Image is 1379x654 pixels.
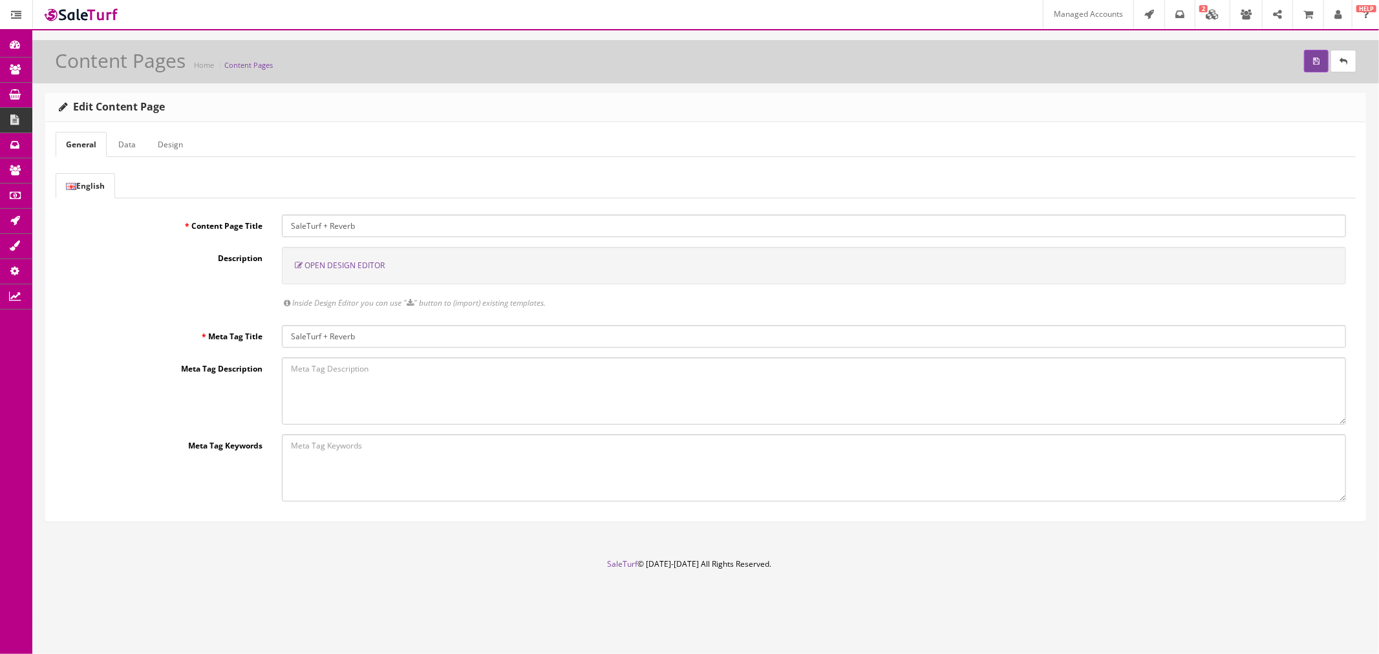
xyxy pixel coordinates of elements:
[108,132,146,157] a: Data
[56,132,107,157] a: General
[66,183,76,190] img: English
[56,215,272,232] label: Content Page Title
[224,60,273,70] a: Content Pages
[147,132,193,157] a: Design
[295,260,385,271] a: Open Design Editor
[608,558,638,569] a: SaleTurf
[56,173,115,198] a: English
[43,6,120,23] img: SaleTurf
[56,357,272,375] label: Meta Tag Description
[1356,5,1376,12] span: HELP
[1199,5,1208,12] span: 2
[282,297,1346,309] div: Inside Design Editor you can use " " button to (import) existing templates.
[282,325,1346,348] input: Meta Tag Title
[282,215,1346,237] input: Content Page Title
[56,434,272,452] label: Meta Tag Keywords
[305,260,385,271] span: Open Design Editor
[194,60,214,70] a: Home
[56,247,272,264] label: Description
[59,101,165,113] h3: Edit Content Page
[56,325,272,343] label: Meta Tag Title
[55,50,186,71] h1: Content Pages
